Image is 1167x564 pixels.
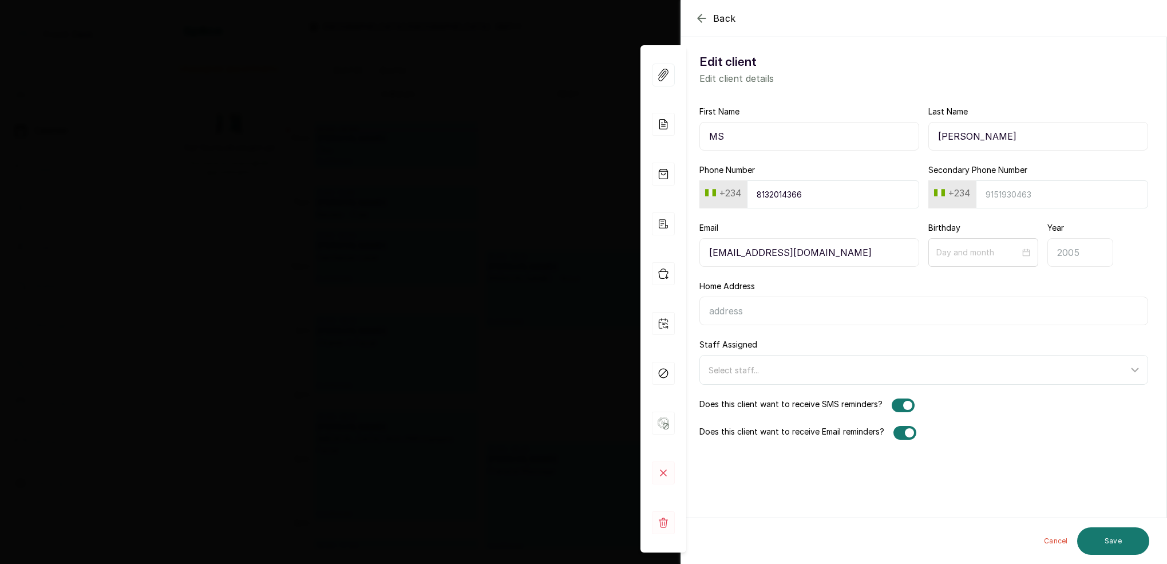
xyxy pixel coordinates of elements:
[1047,238,1113,267] input: 2005
[936,246,1020,259] input: Day and month
[699,399,883,412] label: Does this client want to receive SMS reminders?
[713,11,736,25] span: Back
[699,297,1148,325] input: address
[929,184,975,202] button: +234
[1047,222,1064,234] label: Year
[699,122,919,151] input: Enter first name here
[747,180,919,208] input: 9151930463
[928,164,1027,176] label: Secondary Phone Number
[699,164,755,176] label: Phone Number
[699,426,884,440] label: Does this client want to receive Email reminders?
[928,122,1148,151] input: Enter last name here
[699,222,718,234] label: Email
[695,11,736,25] button: Back
[699,238,919,267] input: email@acme.com
[928,222,960,234] label: Birthday
[928,106,968,117] label: Last Name
[699,106,739,117] label: First Name
[699,339,757,350] label: Staff Assigned
[699,72,1148,85] p: Edit client details
[699,281,755,292] label: Home Address
[976,180,1148,208] input: 9151930463
[1077,527,1149,555] button: Save
[699,53,1148,72] h1: Edit client
[701,184,746,202] button: +234
[709,365,759,375] span: Select staff...
[1035,527,1077,555] button: Cancel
